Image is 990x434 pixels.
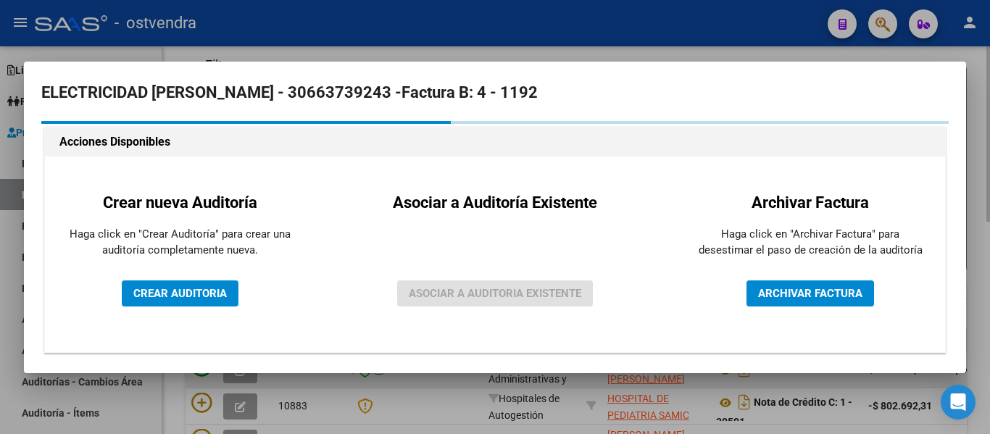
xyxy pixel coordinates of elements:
[41,79,949,107] h2: ELECTRICIDAD [PERSON_NAME] - 30663739243 -
[402,83,538,101] strong: Factura B: 4 - 1192
[122,280,238,306] button: CREAR AUDITORIA
[59,133,931,151] h1: Acciones Disponibles
[746,280,874,306] button: ARCHIVAR FACTURA
[698,191,923,214] h2: Archivar Factura
[393,191,597,214] h2: Asociar a Auditoría Existente
[67,191,292,214] h2: Crear nueva Auditoría
[409,287,581,300] span: ASOCIAR A AUDITORIA EXISTENTE
[758,287,862,300] span: ARCHIVAR FACTURA
[133,287,227,300] span: CREAR AUDITORIA
[698,226,923,259] p: Haga click en "Archivar Factura" para desestimar el paso de creación de la auditoría
[397,280,593,306] button: ASOCIAR A AUDITORIA EXISTENTE
[67,226,292,259] p: Haga click en "Crear Auditoría" para crear una auditoría completamente nueva.
[941,385,976,420] div: Open Intercom Messenger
